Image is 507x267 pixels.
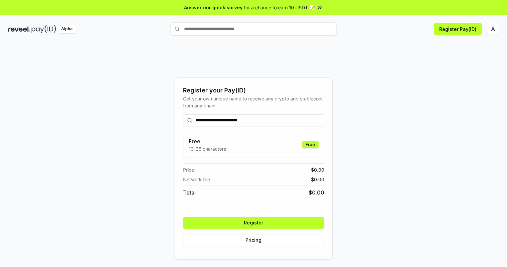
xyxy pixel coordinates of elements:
[302,141,319,148] div: Free
[184,4,243,11] span: Answer our quick survey
[244,4,315,11] span: for a chance to earn 10 USDT 📝
[183,234,324,246] button: Pricing
[434,23,482,35] button: Register Pay(ID)
[189,145,226,152] p: 13-25 characters
[183,86,324,95] div: Register your Pay(ID)
[183,217,324,229] button: Register
[32,25,56,33] img: pay_id
[183,95,324,109] div: Get your own unique name to receive any crypto and stablecoin, from any chain
[311,176,324,183] span: $ 0.00
[8,25,30,33] img: reveel_dark
[311,166,324,173] span: $ 0.00
[57,25,76,33] div: Alpha
[189,137,226,145] h3: Free
[183,166,194,173] span: Price
[183,189,196,197] span: Total
[183,176,210,183] span: Network fee
[309,189,324,197] span: $ 0.00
